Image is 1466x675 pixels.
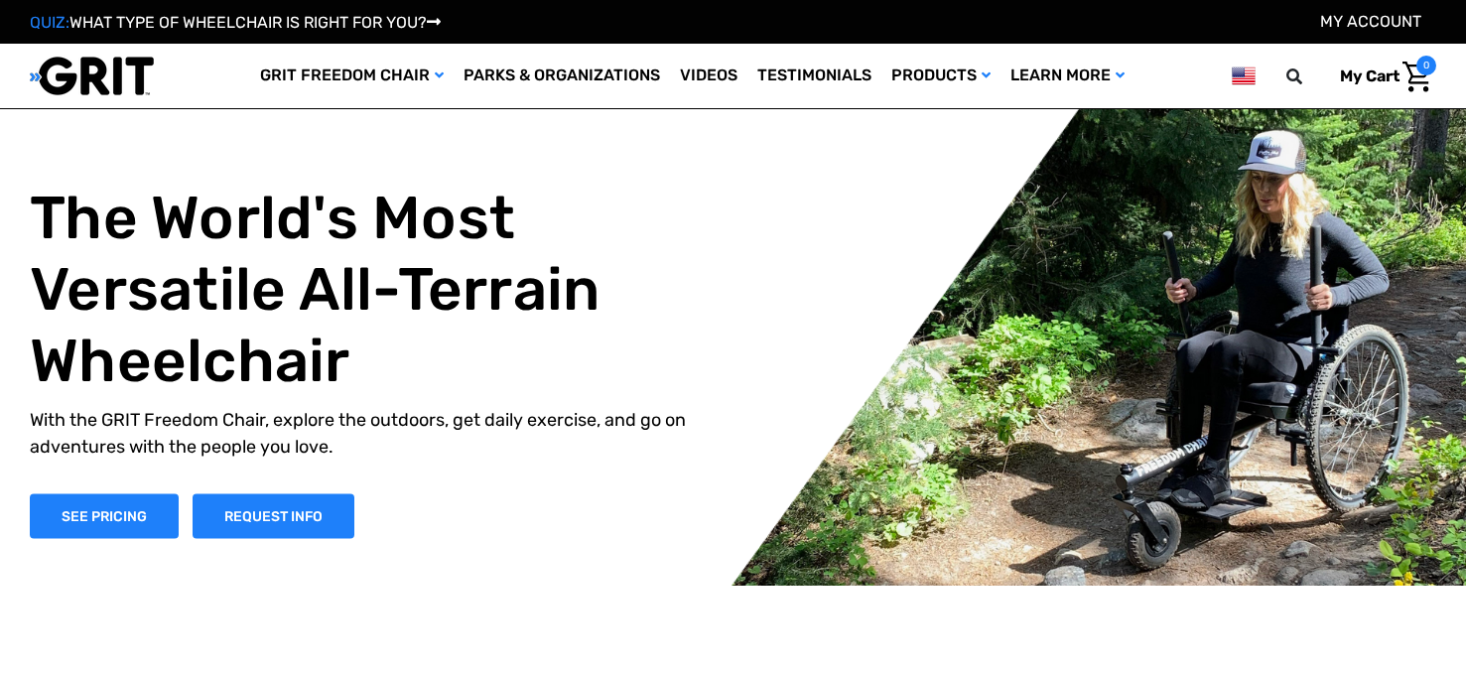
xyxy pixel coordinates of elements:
[30,56,154,96] img: GRIT All-Terrain Wheelchair and Mobility Equipment
[1402,62,1431,92] img: Cart
[30,13,69,32] span: QUIZ:
[670,44,747,108] a: Videos
[454,44,670,108] a: Parks & Organizations
[747,44,881,108] a: Testimonials
[1000,44,1134,108] a: Learn More
[30,13,441,32] a: QUIZ:WHAT TYPE OF WHEELCHAIR IS RIGHT FOR YOU?
[1340,67,1399,85] span: My Cart
[1295,56,1325,97] input: Search
[30,406,731,460] p: With the GRIT Freedom Chair, explore the outdoors, get daily exercise, and go on adventures with ...
[881,44,1000,108] a: Products
[1232,64,1256,88] img: us.png
[30,493,179,538] a: Shop Now
[30,182,731,396] h1: The World's Most Versatile All-Terrain Wheelchair
[1416,56,1436,75] span: 0
[1325,56,1436,97] a: Cart with 0 items
[193,493,354,538] a: Slide number 1, Request Information
[250,44,454,108] a: GRIT Freedom Chair
[1320,12,1421,31] a: Account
